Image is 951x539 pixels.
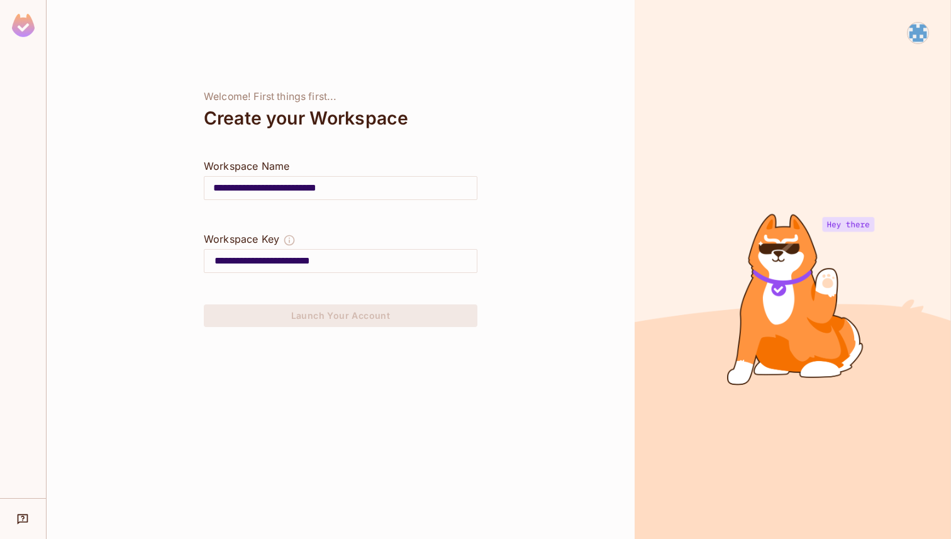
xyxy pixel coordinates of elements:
[204,158,477,174] div: Workspace Name
[908,23,928,43] img: sharmilasndrm@gmail.com
[204,91,477,103] div: Welcome! First things first...
[283,231,296,249] button: The Workspace Key is unique, and serves as the identifier of your workspace.
[204,304,477,327] button: Launch Your Account
[9,506,37,531] div: Help & Updates
[12,14,35,37] img: SReyMgAAAABJRU5ErkJggg==
[204,231,279,247] div: Workspace Key
[204,103,477,133] div: Create your Workspace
